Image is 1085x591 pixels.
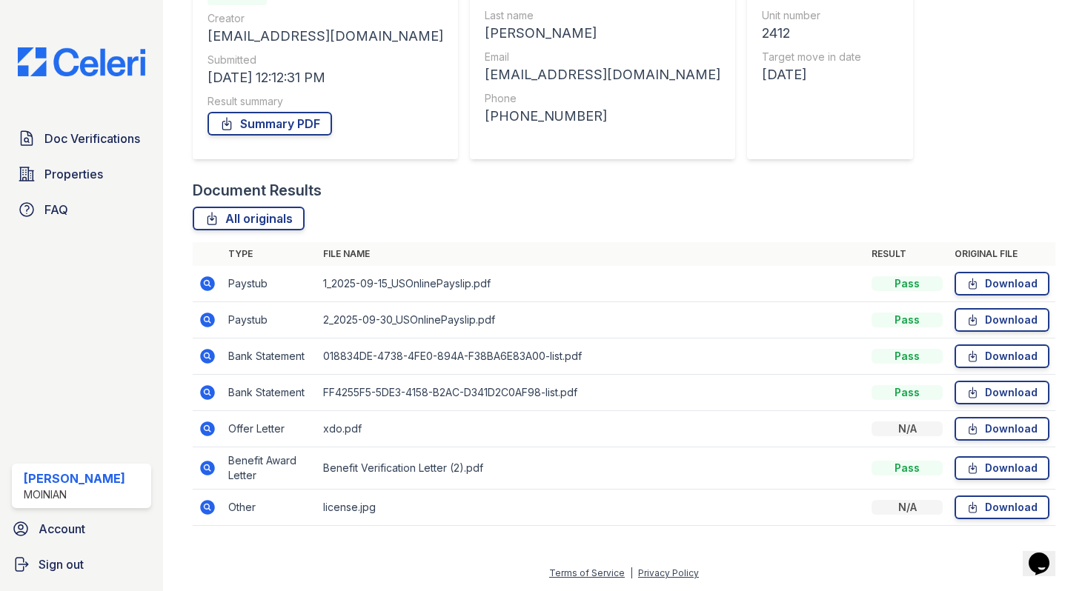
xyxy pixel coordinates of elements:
[24,470,125,487] div: [PERSON_NAME]
[208,112,332,136] a: Summary PDF
[222,266,317,302] td: Paystub
[549,567,625,578] a: Terms of Service
[1023,532,1070,576] iframe: chat widget
[208,67,443,88] div: [DATE] 12:12:31 PM
[208,53,443,67] div: Submitted
[6,514,157,544] a: Account
[872,385,943,400] div: Pass
[485,23,720,44] div: [PERSON_NAME]
[6,550,157,579] a: Sign out
[872,421,943,436] div: N/A
[222,338,317,375] td: Bank Statement
[955,456,1049,480] a: Download
[317,411,866,447] td: xdo.pdf
[193,180,322,201] div: Document Results
[955,272,1049,295] a: Download
[955,381,1049,404] a: Download
[955,417,1049,441] a: Download
[6,47,157,76] img: CE_Logo_Blue-a8612792a0a2168367f1c8372b55b34899dd931a85d93a1a3d3e32e68fde9ad4.png
[872,276,943,291] div: Pass
[949,242,1055,266] th: Original file
[317,338,866,375] td: 018834DE-4738-4FE0-894A-F38BA6E83A00-list.pdf
[44,201,68,218] span: FAQ
[485,91,720,106] div: Phone
[485,8,720,23] div: Last name
[317,242,866,266] th: File name
[39,520,85,538] span: Account
[872,349,943,364] div: Pass
[44,165,103,183] span: Properties
[222,375,317,411] td: Bank Statement
[638,567,699,578] a: Privacy Policy
[955,308,1049,332] a: Download
[222,242,317,266] th: Type
[39,555,84,573] span: Sign out
[208,11,443,26] div: Creator
[872,313,943,327] div: Pass
[317,490,866,526] td: license.jpg
[485,106,720,127] div: [PHONE_NUMBER]
[317,375,866,411] td: FF4255F5-5DE3-4158-B2AC-D341D2C0AF98-list.pdf
[872,500,943,515] div: N/A
[485,64,720,85] div: [EMAIL_ADDRESS][DOMAIN_NAME]
[762,8,861,23] div: Unit number
[12,124,151,153] a: Doc Verifications
[12,195,151,224] a: FAQ
[222,490,317,526] td: Other
[317,447,866,490] td: Benefit Verification Letter (2).pdf
[208,94,443,109] div: Result summary
[208,26,443,47] div: [EMAIL_ADDRESS][DOMAIN_NAME]
[485,50,720,64] div: Email
[762,23,861,44] div: 2412
[222,302,317,338] td: Paystub
[955,344,1049,368] a: Download
[317,302,866,338] td: 2_2025-09-30_USOnlinePayslip.pdf
[317,266,866,302] td: 1_2025-09-15_USOnlinePayslip.pdf
[955,495,1049,519] a: Download
[12,159,151,189] a: Properties
[630,567,633,578] div: |
[222,447,317,490] td: Benefit Award Letter
[872,461,943,475] div: Pass
[866,242,949,266] th: Result
[762,64,861,85] div: [DATE]
[222,411,317,447] td: Offer Letter
[762,50,861,64] div: Target move in date
[193,207,305,230] a: All originals
[24,487,125,502] div: Moinian
[44,130,140,147] span: Doc Verifications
